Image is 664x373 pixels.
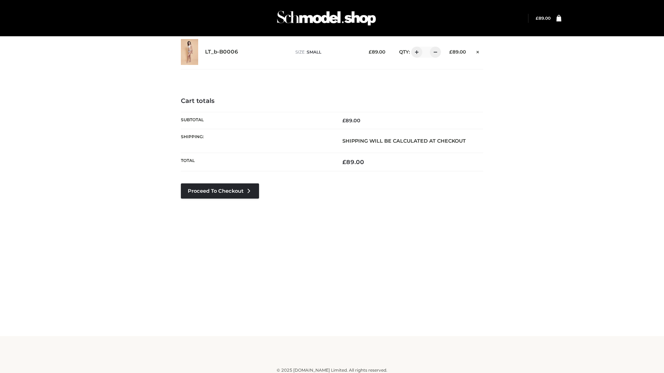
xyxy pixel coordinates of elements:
[369,49,372,55] span: £
[342,159,346,165] span: £
[473,47,483,56] a: Remove this item
[449,49,466,55] bdi: 89.00
[536,16,551,21] bdi: 89.00
[181,39,198,65] img: LT_b-B0006 - SMALL
[307,49,321,55] span: SMALL
[342,117,345,124] span: £
[342,159,364,165] bdi: 89.00
[295,49,358,55] p: size :
[536,16,551,21] a: £89.00
[342,138,466,144] strong: Shipping will be calculated at checkout
[181,97,483,105] h4: Cart totals
[181,112,332,129] th: Subtotal
[205,49,238,55] a: LT_b-B0006
[449,49,452,55] span: £
[392,47,439,58] div: QTY:
[181,129,332,153] th: Shipping:
[536,16,538,21] span: £
[181,153,332,171] th: Total
[369,49,385,55] bdi: 89.00
[181,183,259,199] a: Proceed to Checkout
[275,4,378,32] img: Schmodel Admin 964
[342,117,360,124] bdi: 89.00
